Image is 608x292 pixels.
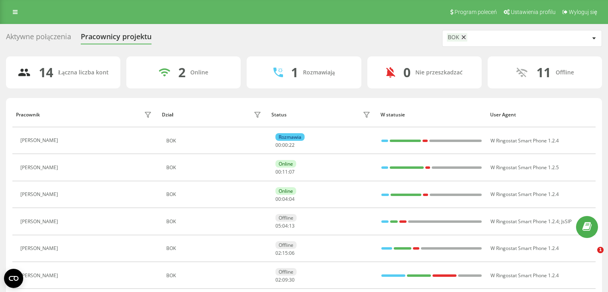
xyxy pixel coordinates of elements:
div: : : [275,277,295,283]
span: 04 [282,222,288,229]
div: 0 [403,65,411,80]
div: : : [275,142,295,148]
span: W Ringostat Smart Phone 1.2.4 [490,218,559,225]
div: 11 [536,65,551,80]
span: 09 [282,276,288,283]
div: : : [275,223,295,229]
div: : : [275,196,295,202]
iframe: Intercom live chat [581,247,600,266]
div: BOK [166,165,263,170]
div: [PERSON_NAME] [20,165,60,170]
div: Nie przeszkadzać [415,69,462,76]
span: 05 [275,222,281,229]
div: 1 [291,65,298,80]
div: [PERSON_NAME] [20,246,60,251]
span: 04 [282,196,288,202]
div: Pracownicy projektu [81,32,152,45]
span: Program poleceń [455,9,497,15]
div: W statusie [381,112,482,118]
span: 15 [282,250,288,256]
div: BOK [166,219,263,224]
div: : : [275,250,295,256]
div: Online [275,187,296,195]
div: Offline [275,241,297,249]
span: 04 [289,196,295,202]
div: Online [190,69,208,76]
div: : : [275,169,295,175]
div: Offline [556,69,574,76]
span: 00 [275,168,281,175]
span: 02 [275,276,281,283]
div: User Agent [490,112,592,118]
span: 1 [597,247,604,253]
div: 2 [178,65,185,80]
div: [PERSON_NAME] [20,192,60,197]
div: Online [275,160,296,168]
div: [PERSON_NAME] [20,138,60,143]
span: 06 [289,250,295,256]
div: Łączna liczba kont [58,69,108,76]
div: Rozmawiają [303,69,335,76]
span: 13 [289,222,295,229]
div: Status [271,112,287,118]
div: BOK [166,273,263,278]
span: JsSIP [561,218,572,225]
div: Offline [275,268,297,276]
span: 00 [275,196,281,202]
div: Pracownik [16,112,40,118]
div: Offline [275,214,297,222]
span: 22 [289,142,295,148]
span: Wyloguj się [569,9,597,15]
span: 00 [282,142,288,148]
span: W Ringostat Smart Phone 1.2.5 [490,164,559,171]
span: W Ringostat Smart Phone 1.2.4 [490,245,559,252]
div: [PERSON_NAME] [20,219,60,224]
div: BOK [166,138,263,144]
span: 07 [289,168,295,175]
span: Ustawienia profilu [511,9,556,15]
span: 00 [275,142,281,148]
span: 11 [282,168,288,175]
span: 02 [275,250,281,256]
div: 14 [39,65,53,80]
span: W Ringostat Smart Phone 1.2.4 [490,191,559,198]
div: BOK [448,34,459,41]
div: [PERSON_NAME] [20,273,60,278]
div: Aktywne połączenia [6,32,71,45]
button: Open CMP widget [4,269,23,288]
div: Dział [162,112,173,118]
span: W Ringostat Smart Phone 1.2.4 [490,272,559,279]
div: BOK [166,246,263,251]
span: W Ringostat Smart Phone 1.2.4 [490,137,559,144]
div: BOK [166,192,263,197]
span: 30 [289,276,295,283]
div: Rozmawia [275,133,305,141]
